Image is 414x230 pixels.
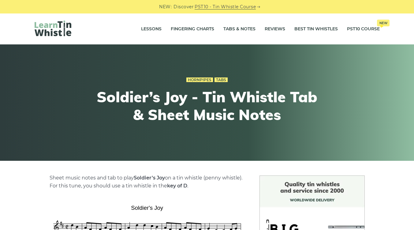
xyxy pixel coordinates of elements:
[265,21,285,37] a: Reviews
[134,175,165,181] strong: Soldier’s Joy
[347,21,380,37] a: PST10 CourseNew
[141,21,162,37] a: Lessons
[294,21,338,37] a: Best Tin Whistles
[214,77,228,82] a: Tabs
[95,88,320,123] h1: Soldier’s Joy - Tin Whistle Tab & Sheet Music Notes
[223,21,255,37] a: Tabs & Notes
[377,20,390,26] span: New
[50,174,245,190] p: Sheet music notes and tab to play on a tin whistle (penny whistle). For this tune, you should use...
[35,21,71,36] img: LearnTinWhistle.com
[171,21,214,37] a: Fingering Charts
[167,183,187,189] strong: key of D
[186,77,213,82] a: Hornpipes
